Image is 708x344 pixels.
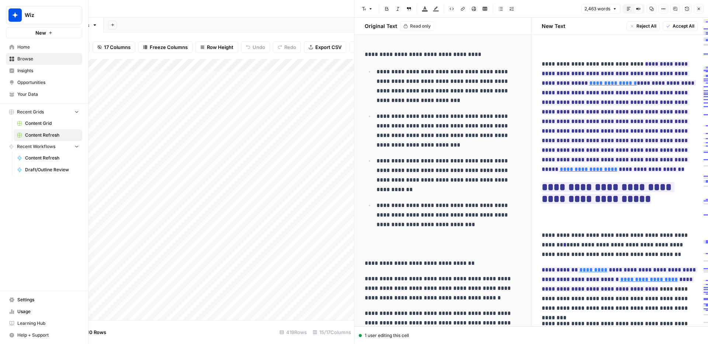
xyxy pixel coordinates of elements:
[207,43,233,51] span: Row Height
[636,23,656,29] span: Reject All
[17,109,44,115] span: Recent Grids
[6,77,82,88] a: Opportunities
[360,22,397,30] h2: Original Text
[25,132,79,138] span: Content Refresh
[6,41,82,53] a: Home
[17,332,79,338] span: Help + Support
[17,320,79,327] span: Learning Hub
[627,21,660,31] button: Reject All
[542,22,565,30] h2: New Text
[150,43,188,51] span: Freeze Columns
[14,152,82,164] a: Content Refresh
[35,29,46,36] span: New
[25,120,79,127] span: Content Grid
[138,41,192,53] button: Freeze Columns
[6,27,82,38] button: New
[304,41,346,53] button: Export CSV
[6,6,82,24] button: Workspace: Wiz
[6,53,82,65] a: Browse
[310,326,354,338] div: 15/17 Columns
[17,91,79,98] span: Your Data
[195,41,238,53] button: Row Height
[584,6,610,12] span: 2,463 words
[410,23,431,29] span: Read only
[359,332,704,339] div: 1 user editing this cell
[17,79,79,86] span: Opportunities
[6,294,82,306] a: Settings
[25,166,79,173] span: Draft/Outline Review
[6,329,82,341] button: Help + Support
[6,106,82,117] button: Recent Grids
[6,88,82,100] a: Your Data
[6,65,82,77] a: Insights
[253,43,265,51] span: Undo
[6,306,82,317] a: Usage
[8,8,22,22] img: Wiz Logo
[17,143,55,150] span: Recent Workflows
[77,329,106,336] span: Add 10 Rows
[663,21,698,31] button: Accept All
[273,41,301,53] button: Redo
[673,23,694,29] span: Accept All
[14,164,82,176] a: Draft/Outline Review
[6,317,82,329] a: Learning Hub
[581,4,620,14] button: 2,463 words
[14,117,82,129] a: Content Grid
[17,67,79,74] span: Insights
[241,41,270,53] button: Undo
[17,308,79,315] span: Usage
[315,43,341,51] span: Export CSV
[17,56,79,62] span: Browse
[25,155,79,161] span: Content Refresh
[93,41,135,53] button: 17 Columns
[17,296,79,303] span: Settings
[277,326,310,338] div: 419 Rows
[284,43,296,51] span: Redo
[104,43,131,51] span: 17 Columns
[25,11,69,19] span: Wiz
[6,141,82,152] button: Recent Workflows
[14,129,82,141] a: Content Refresh
[17,44,79,50] span: Home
